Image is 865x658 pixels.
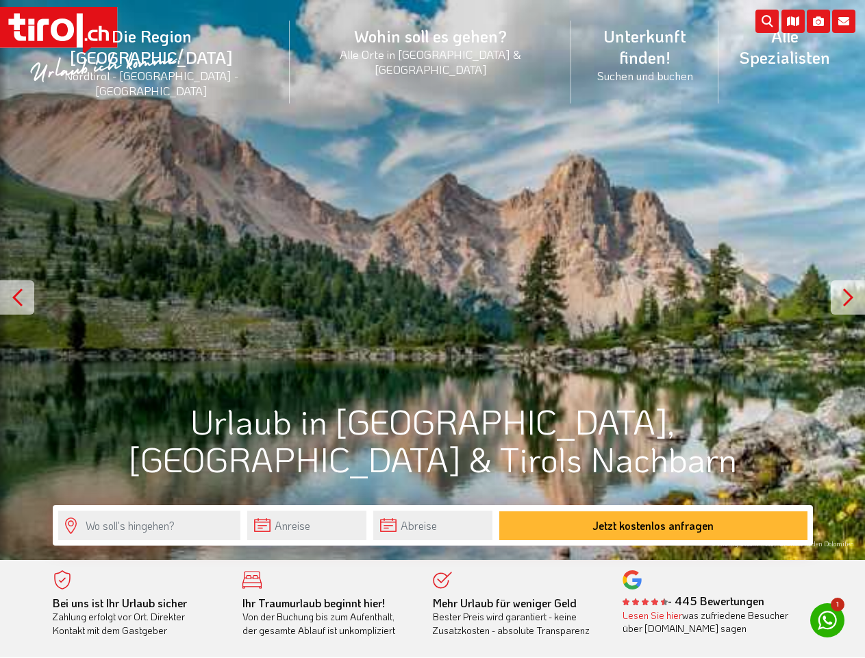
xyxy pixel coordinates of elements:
a: 1 [810,603,844,637]
small: Suchen und buchen [588,68,701,83]
b: Ihr Traumurlaub beginnt hier! [242,596,385,610]
input: Anreise [247,511,366,540]
div: Zahlung erfolgt vor Ort. Direkter Kontakt mit dem Gastgeber [53,596,223,637]
small: Alle Orte in [GEOGRAPHIC_DATA] & [GEOGRAPHIC_DATA] [306,47,555,77]
b: - 445 Bewertungen [623,594,764,608]
div: Von der Buchung bis zum Aufenthalt, der gesamte Ablauf ist unkompliziert [242,596,412,637]
div: was zufriedene Besucher über [DOMAIN_NAME] sagen [623,609,792,635]
a: Lesen Sie hier [623,609,682,622]
input: Abreise [373,511,492,540]
i: Kontakt [832,10,855,33]
a: Wohin soll es gehen?Alle Orte in [GEOGRAPHIC_DATA] & [GEOGRAPHIC_DATA] [290,10,572,92]
a: Unterkunft finden!Suchen und buchen [571,10,718,98]
a: Die Region [GEOGRAPHIC_DATA]Nordtirol - [GEOGRAPHIC_DATA] - [GEOGRAPHIC_DATA] [14,10,290,114]
input: Wo soll's hingehen? [58,511,240,540]
i: Fotogalerie [807,10,830,33]
button: Jetzt kostenlos anfragen [499,511,807,540]
span: 1 [831,598,844,611]
b: Mehr Urlaub für weniger Geld [433,596,577,610]
b: Bei uns ist Ihr Urlaub sicher [53,596,187,610]
div: Bester Preis wird garantiert - keine Zusatzkosten - absolute Transparenz [433,596,603,637]
a: Alle Spezialisten [718,10,851,83]
i: Karte öffnen [781,10,805,33]
small: Nordtirol - [GEOGRAPHIC_DATA] - [GEOGRAPHIC_DATA] [30,68,273,98]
